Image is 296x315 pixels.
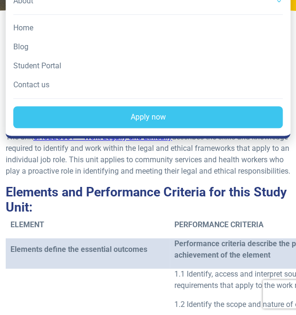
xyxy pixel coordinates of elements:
strong: ELEMENT [10,220,44,229]
p: The unit describes the skills and knowledge required to identify and work within the legal and et... [6,131,290,177]
h2: Elements and Performance Criteria for this Study Unit: [6,185,290,215]
a: Apply now [13,106,283,128]
strong: Elements define the essential outcomes [10,245,147,254]
a: Home [13,19,283,37]
a: Contact us [13,75,283,94]
a: Student Portal [13,56,283,75]
strong: PERFORMANCE CRITERIA [174,220,264,229]
a: Blog [13,37,283,56]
